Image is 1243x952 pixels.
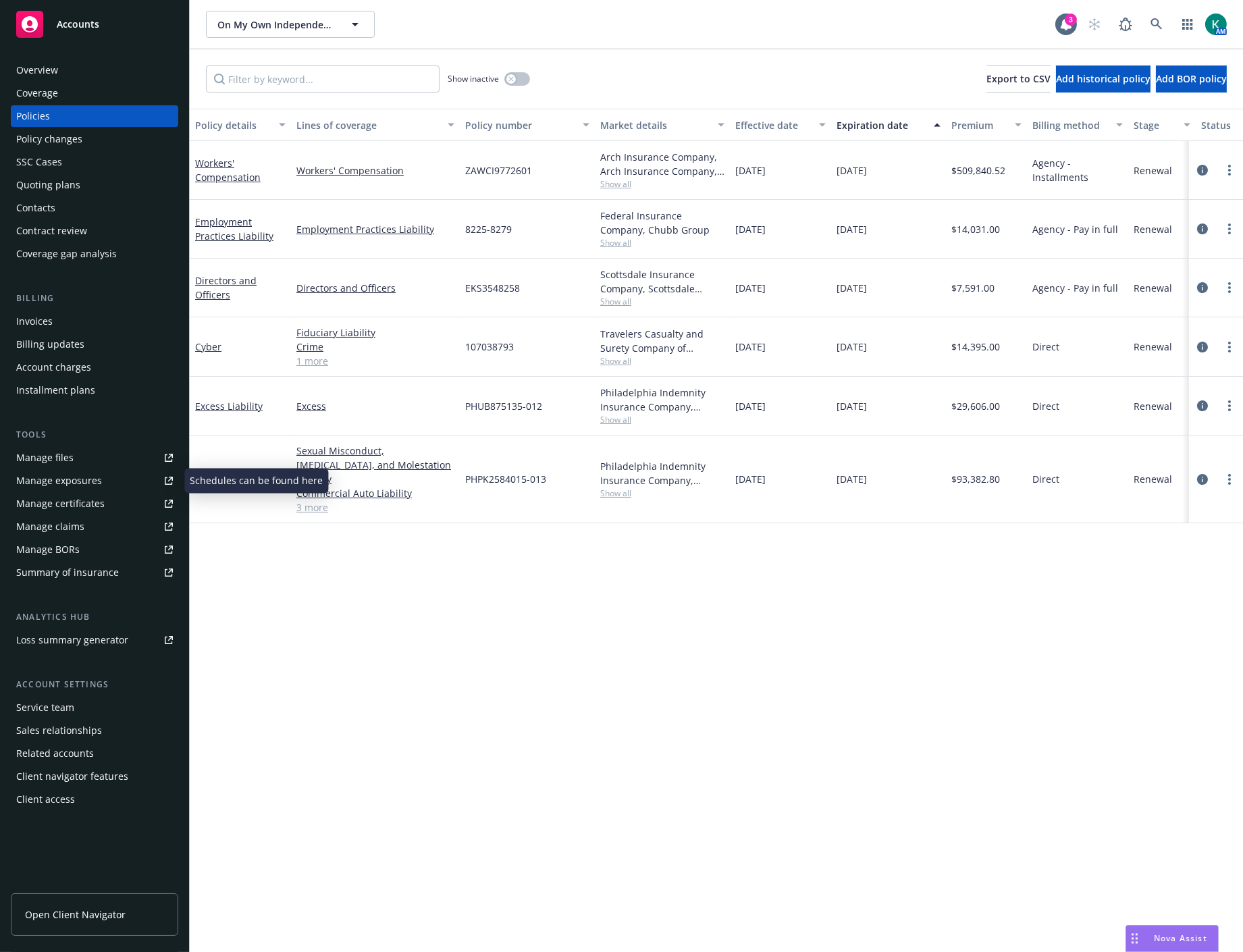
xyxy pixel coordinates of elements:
[1154,932,1207,944] span: Nova Assist
[600,267,724,296] div: Scottsdale Insurance Company, Scottsdale Insurance Company (Nationwide), RT Specialty Insurance S...
[600,487,724,499] span: Show all
[16,151,62,173] div: SSC Cases
[951,118,1007,132] div: Premium
[1221,221,1238,237] a: more
[600,150,724,178] div: Arch Insurance Company, Arch Insurance Company, Captive Resources
[1128,109,1196,141] button: Stage
[206,11,375,38] button: On My Own Independent Living Services, Inc.
[946,109,1027,141] button: Premium
[951,281,995,295] span: $7,591.00
[190,109,291,141] button: Policy details
[296,399,454,413] a: Excess
[600,209,724,237] div: Federal Insurance Company, Chubb Group
[296,222,454,236] a: Employment Practices Liability
[195,215,273,242] a: Employment Practices Liability
[296,444,454,486] a: Sexual Misconduct, [MEDICAL_DATA], and Molestation Liability
[195,118,271,132] div: Policy details
[11,292,178,305] div: Billing
[600,414,724,425] span: Show all
[595,109,730,141] button: Market details
[11,493,178,514] a: Manage certificates
[735,472,766,486] span: [DATE]
[465,472,546,486] span: PHPK2584015-013
[1112,11,1139,38] a: Report a Bug
[11,629,178,651] a: Loss summary generator
[11,197,178,219] a: Contacts
[11,470,178,492] span: Manage exposures
[16,379,95,401] div: Installment plans
[951,340,1000,354] span: $14,395.00
[1126,926,1143,951] div: Drag to move
[16,743,94,764] div: Related accounts
[1194,398,1211,414] a: circleInformation
[1056,72,1151,85] span: Add historical policy
[1032,118,1108,132] div: Billing method
[1143,11,1170,38] a: Search
[837,118,926,132] div: Expiration date
[1194,471,1211,487] a: circleInformation
[1221,398,1238,414] a: more
[296,340,454,354] a: Crime
[1032,222,1118,236] span: Agency - Pay in full
[837,281,867,295] span: [DATE]
[735,399,766,413] span: [DATE]
[11,334,178,355] a: Billing updates
[1221,280,1238,296] a: more
[1205,14,1227,35] img: photo
[730,109,831,141] button: Effective date
[1081,11,1108,38] a: Start snowing
[735,340,766,354] span: [DATE]
[195,274,257,301] a: Directors and Officers
[1134,222,1172,236] span: Renewal
[11,5,178,43] a: Accounts
[11,379,178,401] a: Installment plans
[1221,339,1238,355] a: more
[16,174,80,196] div: Quoting plans
[1134,472,1172,486] span: Renewal
[11,174,178,196] a: Quoting plans
[16,105,50,127] div: Policies
[1134,118,1175,132] div: Stage
[1032,472,1059,486] span: Direct
[16,493,105,514] div: Manage certificates
[951,222,1000,236] span: $14,031.00
[16,82,58,104] div: Coverage
[600,237,724,248] span: Show all
[11,82,178,104] a: Coverage
[16,789,75,810] div: Client access
[16,516,84,537] div: Manage claims
[296,163,454,178] a: Workers' Compensation
[600,327,724,355] div: Travelers Casualty and Surety Company of America, Travelers Insurance
[600,118,710,132] div: Market details
[16,629,128,651] div: Loss summary generator
[951,399,1000,413] span: $29,606.00
[296,118,440,132] div: Lines of coverage
[195,157,261,184] a: Workers' Compensation
[291,109,460,141] button: Lines of coverage
[465,340,514,354] span: 107038793
[1032,281,1118,295] span: Agency - Pay in full
[11,243,178,265] a: Coverage gap analysis
[296,354,454,368] a: 1 more
[16,539,80,560] div: Manage BORs
[57,19,99,30] span: Accounts
[1065,14,1077,26] div: 3
[1027,109,1128,141] button: Billing method
[1194,280,1211,296] a: circleInformation
[1032,340,1059,354] span: Direct
[735,118,811,132] div: Effective date
[217,18,334,32] span: On My Own Independent Living Services, Inc.
[837,222,867,236] span: [DATE]
[986,72,1051,85] span: Export to CSV
[1126,925,1219,952] button: Nova Assist
[465,118,575,132] div: Policy number
[1194,339,1211,355] a: circleInformation
[1194,221,1211,237] a: circleInformation
[11,428,178,442] div: Tools
[1194,162,1211,178] a: circleInformation
[11,128,178,150] a: Policy changes
[11,59,178,81] a: Overview
[600,178,724,190] span: Show all
[1221,471,1238,487] a: more
[16,562,119,583] div: Summary of insurance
